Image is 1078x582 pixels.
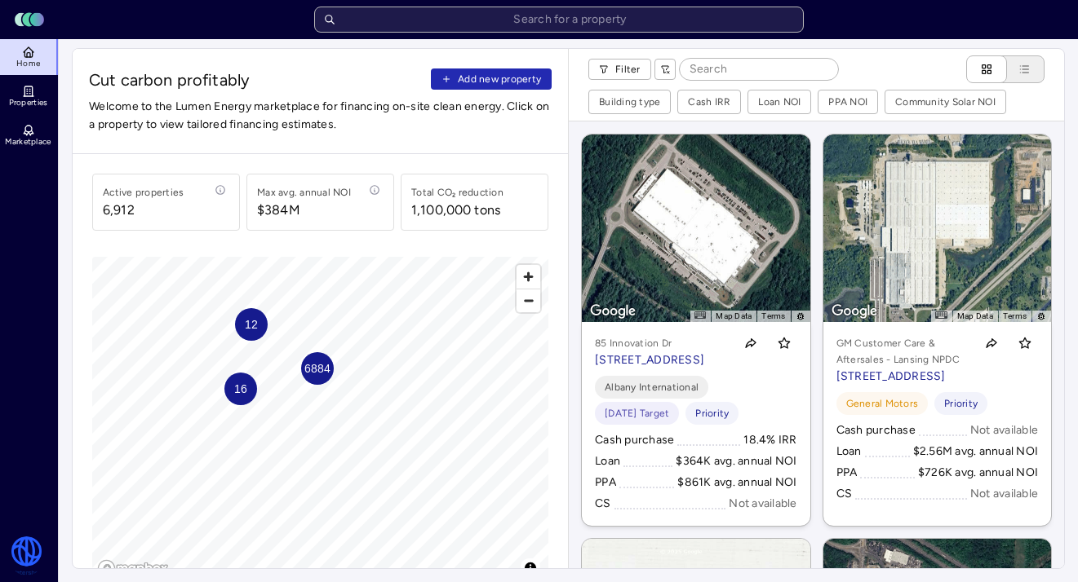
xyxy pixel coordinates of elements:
span: Welcome to the Lumen Energy marketplace for financing on-site clean energy. Click on a property t... [89,98,552,134]
p: [STREET_ADDRESS] [836,368,969,386]
div: Total CO₂ reduction [411,184,504,201]
div: Loan NOI [758,94,801,110]
button: Zoom in [517,265,540,289]
div: Map marker [224,373,257,405]
p: [STREET_ADDRESS] [595,351,704,369]
span: Priority [944,395,978,412]
span: Priority [695,405,729,421]
span: Home [16,59,40,68]
button: Loan NOI [748,90,810,113]
p: GM Customer Care & Aftersales - Lansing NPDC [836,335,969,368]
span: Properties [9,98,48,108]
div: Cash IRR [688,94,730,110]
button: Filter [588,59,651,80]
div: Map marker [301,352,334,385]
a: Map85 Innovation Dr[STREET_ADDRESS]Toggle favoriteAlbany International[DATE] TargetPriorityCash p... [582,134,810,526]
div: 18.4% IRR [743,431,796,449]
button: Cards view [966,55,1007,83]
span: 16 [234,380,247,398]
div: Max avg. annual NOI [257,184,351,201]
div: CS [836,485,853,503]
button: Building type [589,90,670,113]
div: CS [595,495,611,513]
button: Cash IRR [678,90,740,113]
div: Loan [836,443,862,461]
div: PPA [836,464,858,482]
span: Cut carbon profitably [89,68,424,91]
span: 6,912 [103,201,184,220]
div: Active properties [103,184,184,201]
button: List view [991,55,1045,83]
div: PPA [595,474,616,492]
div: Not available [729,495,796,513]
button: Community Solar NOI [885,90,1005,113]
a: Mapbox logo [97,559,169,578]
span: $384M [257,201,351,220]
p: 85 Innovation Dr [595,335,704,351]
div: $2.56M avg. annual NOI [913,443,1039,461]
div: Loan [595,452,620,470]
span: [DATE] Target [605,405,669,421]
button: Zoom out [517,289,540,312]
div: PPA NOI [828,94,867,110]
a: MapGM Customer Care & Aftersales - Lansing NPDC[STREET_ADDRESS]Toggle favoriteGeneral MotorsPrior... [823,134,1052,526]
div: $364K avg. annual NOI [676,452,796,470]
span: 6884 [304,359,330,377]
div: Not available [970,421,1038,439]
div: Map marker [235,308,268,341]
span: Filter [615,61,641,77]
input: Search [680,59,838,80]
div: 1,100,000 tons [411,201,500,220]
span: Albany International [605,379,699,395]
span: Zoom out [517,289,540,312]
button: Add new property [431,68,552,90]
button: Toggle attribution [521,558,540,578]
div: Building type [599,94,660,110]
span: Marketplace [5,137,51,147]
div: $726K avg. annual NOI [918,464,1038,482]
div: Cash purchase [595,431,674,449]
span: Add new property [458,71,541,87]
button: Toggle favorite [1012,330,1038,356]
img: Watershed [10,536,43,575]
div: $861K avg. annual NOI [677,474,796,492]
button: Toggle favorite [771,330,797,356]
span: General Motors [846,395,919,412]
div: Cash purchase [836,421,916,439]
div: Community Solar NOI [895,94,996,110]
div: Not available [970,485,1038,503]
button: PPA NOI [818,90,877,113]
span: 12 [245,315,258,333]
input: Search for a property [314,7,804,33]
